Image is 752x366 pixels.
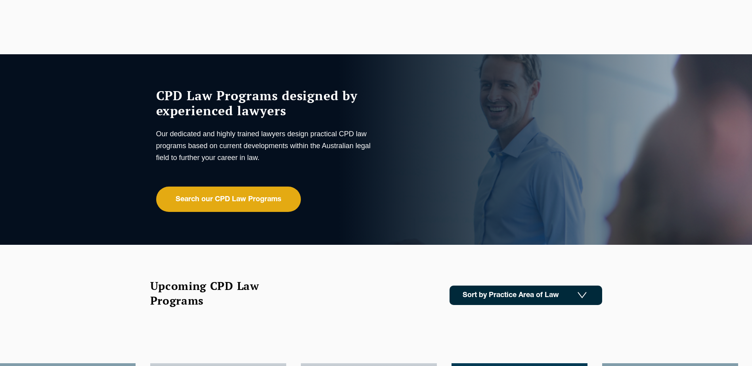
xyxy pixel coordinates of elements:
h2: Upcoming CPD Law Programs [150,278,279,308]
p: Our dedicated and highly trained lawyers design practical CPD law programs based on current devel... [156,128,374,164]
a: Sort by Practice Area of Law [450,286,602,305]
img: Icon [578,292,587,299]
h1: CPD Law Programs designed by experienced lawyers [156,88,374,118]
a: Search our CPD Law Programs [156,187,301,212]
